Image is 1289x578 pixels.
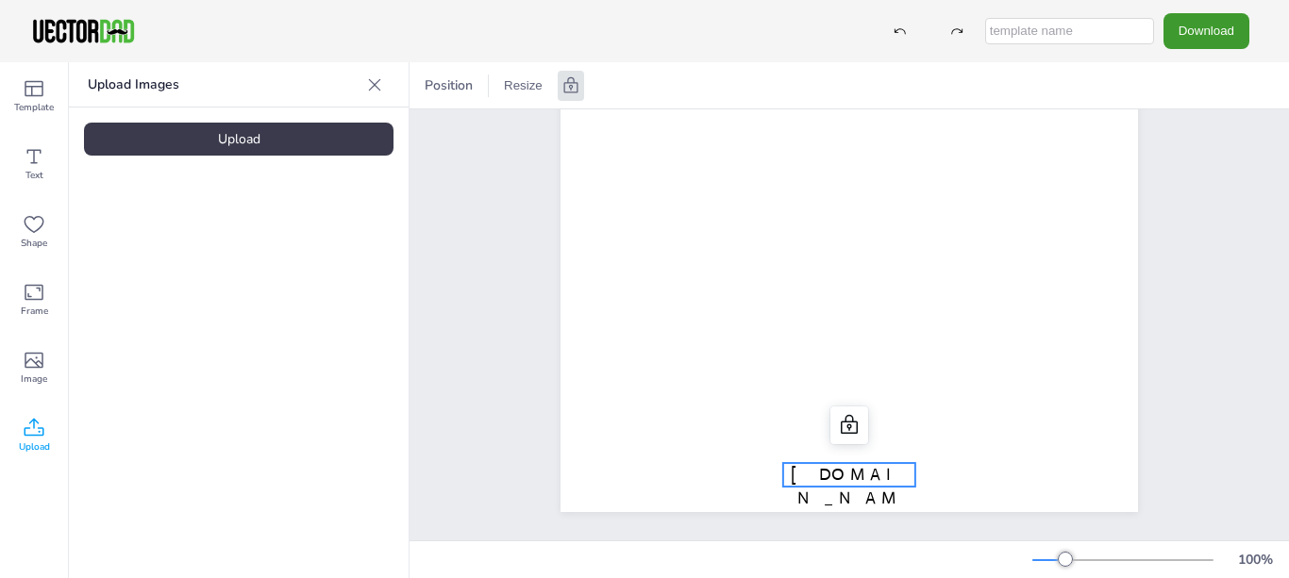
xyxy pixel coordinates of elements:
[21,236,47,251] span: Shape
[496,71,550,101] button: Resize
[21,304,48,319] span: Frame
[421,76,477,94] span: Position
[25,168,43,183] span: Text
[985,18,1154,44] input: template name
[30,17,137,45] img: VectorDad-1.png
[88,62,360,107] p: Upload Images
[1232,551,1278,569] div: 100 %
[21,372,47,387] span: Image
[14,100,54,115] span: Template
[84,123,393,156] div: Upload
[791,464,908,532] span: [DOMAIN_NAME]
[19,439,50,454] span: Upload
[1163,13,1249,48] button: Download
